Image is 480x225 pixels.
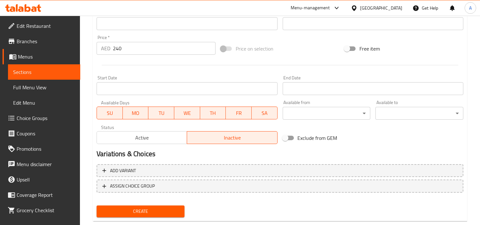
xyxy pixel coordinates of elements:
span: Inactive [190,133,275,142]
span: Grocery Checklist [17,206,75,214]
a: Edit Restaurant [3,18,80,34]
span: Edit Restaurant [17,22,75,30]
span: WE [177,108,198,118]
span: Upsell [17,176,75,183]
span: Sections [13,68,75,76]
button: Inactive [187,131,277,144]
a: Coupons [3,126,80,141]
button: WE [174,107,200,119]
a: Choice Groups [3,110,80,126]
a: Menus [3,49,80,64]
div: ​ [283,107,371,120]
span: Coverage Report [17,191,75,199]
button: ASSIGN CHOICE GROUP [97,180,463,193]
span: Create [102,207,179,215]
span: Exclude from GEM [298,134,337,142]
span: Branches [17,37,75,45]
a: Sections [8,64,80,80]
button: Active [97,131,187,144]
p: AED [101,44,110,52]
span: FR [228,108,249,118]
button: SA [252,107,278,119]
span: Choice Groups [17,114,75,122]
a: Grocery Checklist [3,203,80,218]
span: ASSIGN CHOICE GROUP [110,182,155,190]
h2: Variations & Choices [97,149,463,159]
button: Add variant [97,164,463,177]
span: TU [151,108,172,118]
button: SU [97,107,123,119]
input: Please enter price [113,42,216,55]
div: ​ [375,107,463,120]
a: Promotions [3,141,80,157]
button: TU [148,107,174,119]
a: Upsell [3,172,80,187]
span: Price on selection [236,45,273,52]
span: Add variant [110,167,136,175]
span: Free item [359,45,380,52]
span: Full Menu View [13,84,75,91]
span: Edit Menu [13,99,75,107]
a: Menu disclaimer [3,157,80,172]
span: Menus [18,53,75,60]
span: MO [125,108,146,118]
a: Coverage Report [3,187,80,203]
span: TH [203,108,224,118]
button: Create [97,205,185,217]
a: Branches [3,34,80,49]
span: Promotions [17,145,75,153]
span: A [469,4,472,12]
button: FR [226,107,252,119]
span: Menu disclaimer [17,160,75,168]
button: TH [200,107,226,119]
span: Active [99,133,185,142]
span: SU [99,108,120,118]
input: Please enter product sku [283,17,463,30]
div: Menu-management [291,4,330,12]
button: MO [123,107,149,119]
a: Edit Menu [8,95,80,110]
a: Full Menu View [8,80,80,95]
span: Coupons [17,130,75,137]
span: SA [254,108,275,118]
input: Please enter product barcode [97,17,277,30]
div: [GEOGRAPHIC_DATA] [360,4,402,12]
